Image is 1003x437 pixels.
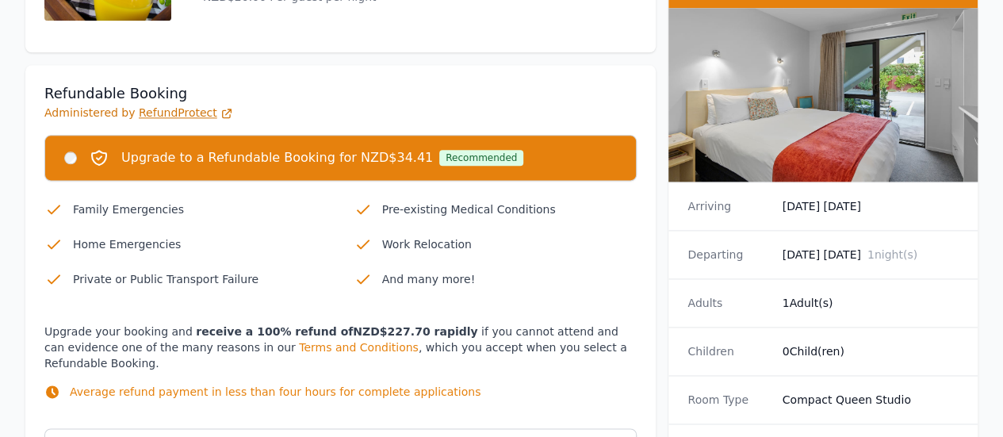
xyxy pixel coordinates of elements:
strong: receive a 100% refund of NZD$227.70 rapidly [196,325,477,338]
dt: Adults [687,295,769,311]
dd: 0 Child(ren) [783,343,959,359]
p: Home Emergencies [73,235,328,254]
dt: Departing [687,247,769,263]
div: Recommended [439,150,523,166]
p: Work Relocation [382,235,637,254]
dt: Room Type [687,392,769,408]
h3: Refundable Booking [44,84,637,103]
dd: [DATE] [DATE] [783,198,959,214]
span: Administered by [44,106,233,119]
dt: Arriving [687,198,769,214]
img: Compact Queen Studio [668,8,978,182]
dd: [DATE] [DATE] [783,247,959,263]
dt: Children [687,343,769,359]
span: Upgrade to a Refundable Booking for NZD$34.41 [121,148,433,167]
p: Family Emergencies [73,200,328,219]
p: Private or Public Transport Failure [73,270,328,289]
p: And many more! [382,270,637,289]
p: Average refund payment in less than four hours for complete applications [70,384,480,400]
span: 1 night(s) [867,248,917,261]
p: Pre-existing Medical Conditions [382,200,637,219]
a: Terms and Conditions [299,341,419,354]
dd: 1 Adult(s) [783,295,959,311]
dd: Compact Queen Studio [783,392,959,408]
p: Upgrade your booking and if you cannot attend and can evidence one of the many reasons in our , w... [44,324,637,416]
a: RefundProtect [139,106,233,119]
